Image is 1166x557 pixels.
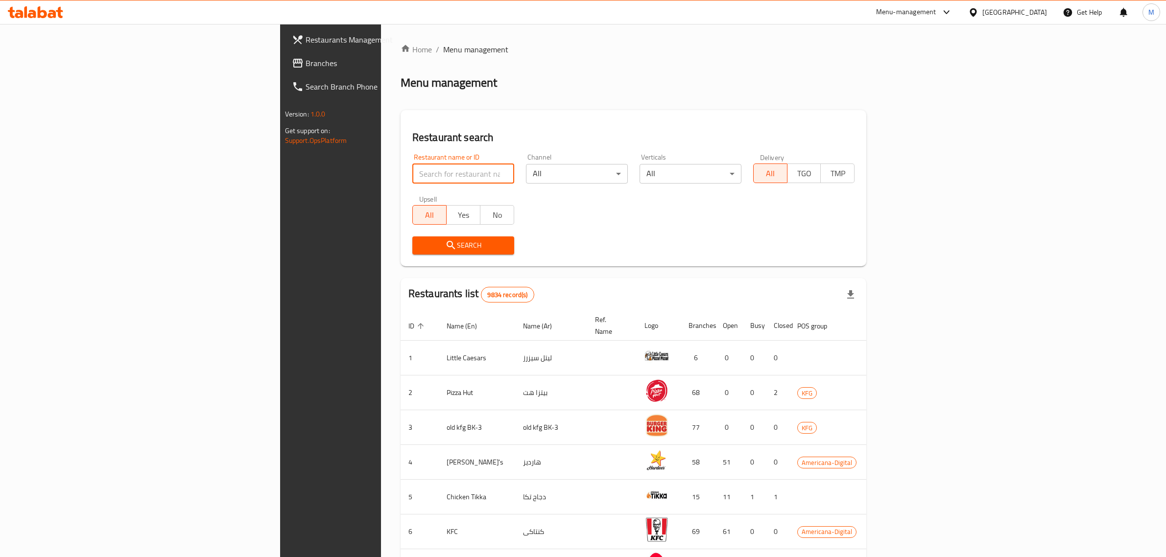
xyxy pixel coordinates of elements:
td: old kfg BK-3 [439,410,515,445]
span: TGO [791,166,817,181]
img: Hardee's [644,448,669,472]
span: POS group [797,320,840,332]
img: KFC [644,517,669,542]
td: Chicken Tikka [439,480,515,514]
button: No [480,205,514,225]
th: Open [715,311,742,341]
span: KFG [798,388,816,399]
th: Closed [766,311,789,341]
td: دجاج تكا [515,480,587,514]
td: 0 [742,375,766,410]
td: 0 [766,514,789,549]
span: Yes [451,208,476,222]
div: All [640,164,741,184]
div: Export file [839,283,862,306]
td: Little Caesars [439,341,515,375]
span: ID [408,320,427,332]
td: 51 [715,445,742,480]
label: Delivery [760,154,785,161]
td: 0 [742,514,766,549]
img: old kfg BK-3 [644,413,669,438]
input: Search for restaurant name or ID.. [412,164,514,184]
td: 0 [766,410,789,445]
span: Name (En) [447,320,490,332]
td: بيتزا هت [515,375,587,410]
td: 0 [715,410,742,445]
td: 0 [766,341,789,375]
span: KFG [798,422,816,434]
nav: breadcrumb [401,44,867,55]
span: Search [420,239,506,252]
button: Search [412,236,514,255]
td: 0 [715,375,742,410]
td: 0 [742,445,766,480]
td: 69 [681,514,715,549]
td: 11 [715,480,742,514]
a: Branches [284,51,475,75]
span: All [417,208,443,222]
button: TMP [820,163,855,183]
td: 6 [681,341,715,375]
th: Busy [742,311,766,341]
td: 77 [681,410,715,445]
span: No [484,208,510,222]
span: Menu management [443,44,508,55]
span: Get support on: [285,124,330,137]
td: هارديز [515,445,587,480]
h2: Restaurants list [408,286,534,302]
td: KFC [439,514,515,549]
td: 15 [681,480,715,514]
td: 0 [715,341,742,375]
a: Restaurants Management [284,28,475,51]
label: Upsell [419,195,437,202]
span: Branches [306,57,467,69]
td: Pizza Hut [439,375,515,410]
td: old kfg BK-3 [515,410,587,445]
td: 68 [681,375,715,410]
td: 0 [742,410,766,445]
span: 9834 record(s) [481,290,533,300]
td: 2 [766,375,789,410]
span: Search Branch Phone [306,81,467,93]
span: Ref. Name [595,314,625,337]
button: Yes [446,205,480,225]
td: كنتاكى [515,514,587,549]
td: 0 [766,445,789,480]
th: Branches [681,311,715,341]
td: ليتل سيزرز [515,341,587,375]
span: 1.0.0 [310,108,326,120]
th: Logo [637,311,681,341]
button: All [412,205,447,225]
td: [PERSON_NAME]'s [439,445,515,480]
div: Total records count [481,287,534,302]
span: Name (Ar) [523,320,565,332]
div: [GEOGRAPHIC_DATA] [982,7,1047,18]
img: Chicken Tikka [644,483,669,507]
td: 1 [742,480,766,514]
td: 0 [742,341,766,375]
button: TGO [787,163,821,183]
span: All [758,166,784,181]
img: Little Caesars [644,344,669,368]
span: M [1148,7,1154,18]
div: Menu-management [876,6,936,18]
span: TMP [825,166,851,181]
td: 58 [681,445,715,480]
a: Search Branch Phone [284,75,475,98]
div: All [526,164,628,184]
span: Americana-Digital [798,457,856,468]
td: 1 [766,480,789,514]
a: Support.OpsPlatform [285,134,347,147]
span: Americana-Digital [798,526,856,537]
h2: Restaurant search [412,130,855,145]
td: 61 [715,514,742,549]
span: Version: [285,108,309,120]
span: Restaurants Management [306,34,467,46]
h2: Menu management [401,75,497,91]
img: Pizza Hut [644,378,669,403]
button: All [753,163,787,183]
